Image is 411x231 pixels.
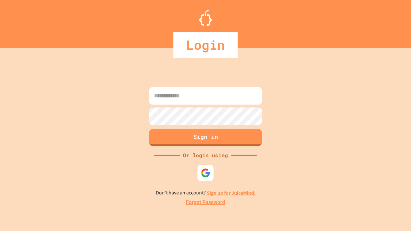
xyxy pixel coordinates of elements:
[384,205,405,225] iframe: chat widget
[201,168,210,178] img: google-icon.svg
[186,199,225,206] a: Forgot Password
[358,177,405,205] iframe: chat widget
[207,190,256,196] a: Sign up for JuiceMind.
[156,189,256,197] p: Don't have an account?
[180,151,231,159] div: Or login using
[199,10,212,26] img: Logo.svg
[173,32,238,58] div: Login
[149,129,262,146] button: Sign in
